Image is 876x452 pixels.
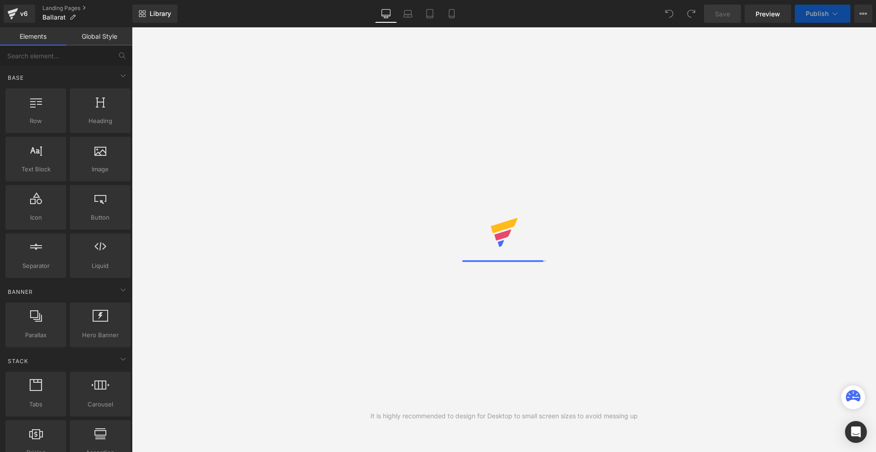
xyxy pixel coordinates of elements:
span: Text Block [8,164,63,174]
span: Ballarat [42,14,66,21]
a: Landing Pages [42,5,132,12]
a: Global Style [66,27,132,46]
div: Open Intercom Messenger [845,421,867,443]
span: Icon [8,213,63,222]
a: New Library [132,5,177,23]
span: Base [7,73,25,82]
div: It is highly recommended to design for Desktop to small screen sizes to avoid messing up [370,411,638,421]
button: Undo [660,5,678,23]
span: Library [150,10,171,18]
a: Mobile [441,5,463,23]
span: Tabs [8,400,63,409]
span: Button [73,213,128,222]
div: v6 [18,8,30,20]
button: More [854,5,872,23]
span: Carousel [73,400,128,409]
span: Banner [7,288,34,296]
span: Row [8,116,63,126]
span: Parallax [8,330,63,340]
span: Save [715,9,730,19]
a: Preview [745,5,791,23]
span: Separator [8,261,63,271]
span: Preview [756,9,780,19]
a: Desktop [375,5,397,23]
span: Stack [7,357,29,365]
span: Image [73,164,128,174]
button: Publish [795,5,850,23]
span: Hero Banner [73,330,128,340]
button: Redo [682,5,700,23]
a: Laptop [397,5,419,23]
a: Tablet [419,5,441,23]
a: v6 [4,5,35,23]
span: Heading [73,116,128,126]
span: Liquid [73,261,128,271]
span: Publish [806,10,829,17]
